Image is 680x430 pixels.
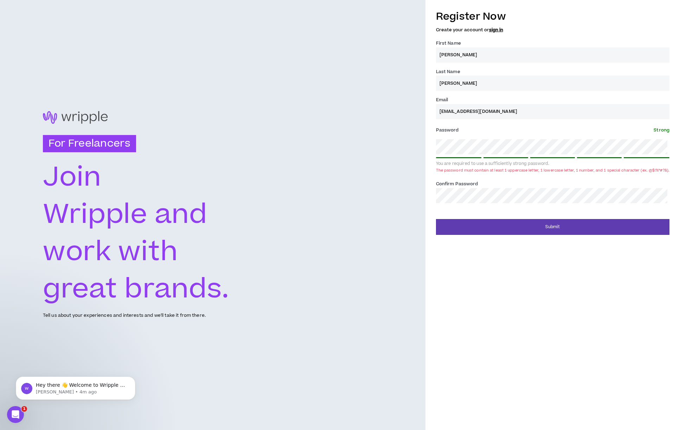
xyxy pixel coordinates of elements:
[436,104,669,119] input: Enter Email
[436,168,669,173] div: The password must contain at least 1 uppercase letter, 1 lowercase letter, 1 number, and 1 specia...
[5,362,146,411] iframe: Intercom notifications message
[43,270,230,309] text: great brands.
[436,76,669,91] input: Last name
[43,233,178,271] text: work with
[436,127,459,133] span: Password
[654,127,669,133] span: Strong
[436,27,669,32] h5: Create your account or
[436,219,669,235] button: Submit
[7,406,24,423] iframe: Intercom live chat
[436,47,669,63] input: First name
[436,161,669,167] div: You are required to use a sufficiently strong password.
[43,158,101,197] text: Join
[43,195,207,234] text: Wripple and
[43,312,206,319] p: Tell us about your experiences and interests and we'll take it from there.
[436,9,669,24] h3: Register Now
[43,135,136,153] h3: For Freelancers
[436,38,461,49] label: First Name
[436,66,460,77] label: Last Name
[436,178,478,190] label: Confirm Password
[436,94,448,105] label: Email
[21,406,27,412] span: 1
[489,27,503,33] a: sign in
